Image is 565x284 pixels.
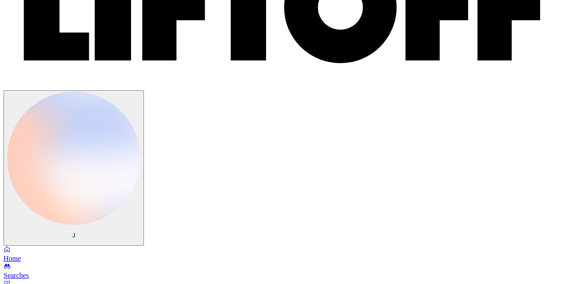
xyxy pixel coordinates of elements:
p: J [7,232,140,239]
a: Home [4,247,561,263]
a: Searches [4,264,561,280]
button: J [4,90,144,246]
span: Home [4,255,21,262]
span: Searches [4,272,29,279]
